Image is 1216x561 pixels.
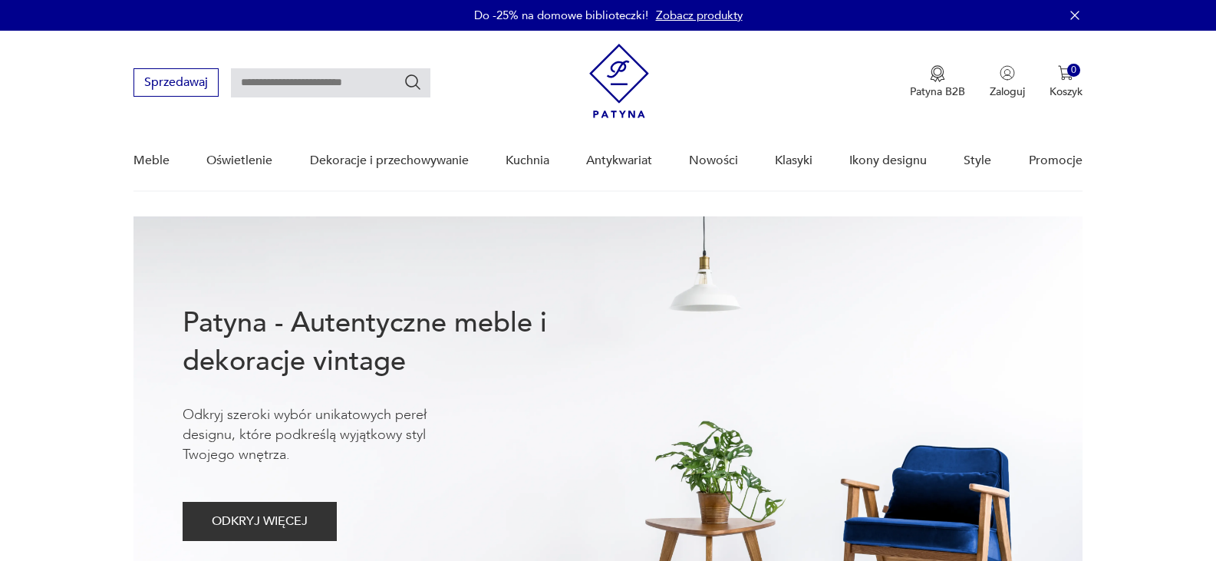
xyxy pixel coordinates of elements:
[1058,65,1073,81] img: Ikona koszyka
[910,65,965,99] button: Patyna B2B
[133,131,170,190] a: Meble
[404,73,422,91] button: Szukaj
[183,517,337,528] a: ODKRYJ WIĘCEJ
[964,131,991,190] a: Style
[910,84,965,99] p: Patyna B2B
[990,84,1025,99] p: Zaloguj
[1029,131,1083,190] a: Promocje
[183,304,597,381] h1: Patyna - Autentyczne meble i dekoracje vintage
[133,68,219,97] button: Sprzedawaj
[183,405,474,465] p: Odkryj szeroki wybór unikatowych pereł designu, które podkreślą wyjątkowy styl Twojego wnętrza.
[656,8,743,23] a: Zobacz produkty
[849,131,927,190] a: Ikony designu
[310,131,469,190] a: Dekoracje i przechowywanie
[1000,65,1015,81] img: Ikonka użytkownika
[506,131,549,190] a: Kuchnia
[474,8,648,23] p: Do -25% na domowe biblioteczki!
[589,44,649,118] img: Patyna - sklep z meblami i dekoracjami vintage
[775,131,812,190] a: Klasyki
[183,502,337,541] button: ODKRYJ WIĘCEJ
[206,131,272,190] a: Oświetlenie
[1067,64,1080,77] div: 0
[133,78,219,89] a: Sprzedawaj
[910,65,965,99] a: Ikona medaluPatyna B2B
[990,65,1025,99] button: Zaloguj
[586,131,652,190] a: Antykwariat
[689,131,738,190] a: Nowości
[1050,65,1083,99] button: 0Koszyk
[1050,84,1083,99] p: Koszyk
[930,65,945,82] img: Ikona medalu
